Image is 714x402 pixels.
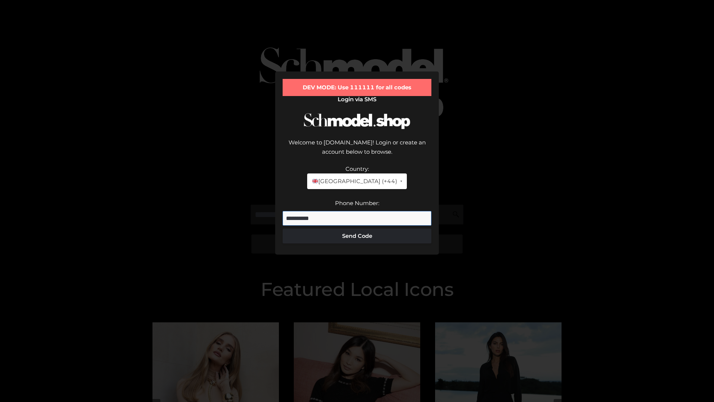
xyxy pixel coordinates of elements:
[283,138,431,164] div: Welcome to [DOMAIN_NAME]! Login or create an account below to browse.
[301,106,413,136] img: Schmodel Logo
[345,165,369,172] label: Country:
[283,229,431,243] button: Send Code
[283,96,431,103] h2: Login via SMS
[312,176,397,186] span: [GEOGRAPHIC_DATA] (+44)
[283,79,431,96] div: DEV MODE: Use 111111 for all codes
[312,178,318,184] img: 🇬🇧
[335,200,379,207] label: Phone Number:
